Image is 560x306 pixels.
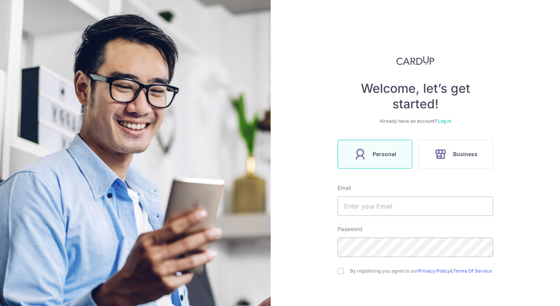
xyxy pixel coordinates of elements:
label: By registering you agree to our & [350,268,493,274]
div: Already have an account? [338,118,493,124]
a: Business [415,140,496,169]
span: Personal [373,150,396,159]
a: Log in [438,118,451,124]
label: Email [338,184,351,192]
a: Privacy Policy [418,268,450,274]
img: CardUp Logo [396,56,434,65]
a: Terms Of Service [453,268,492,274]
a: Personal [334,140,415,169]
span: Business [453,150,478,159]
label: Password [338,225,362,233]
h4: Welcome, let’s get started! [338,81,493,112]
input: Enter your Email [338,196,493,216]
